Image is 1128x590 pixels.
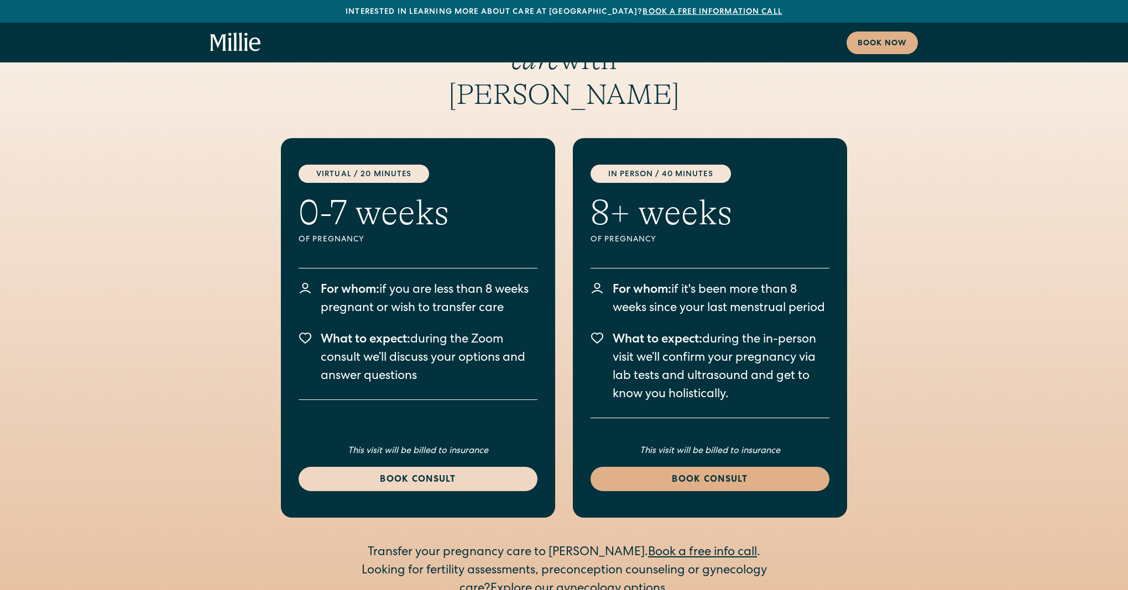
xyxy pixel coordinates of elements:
span: What to expect: [321,334,410,346]
h2: 0-7 weeks [299,192,449,234]
p: during the Zoom consult we’ll discuss your options and answer questions [321,331,537,386]
a: Book a free info call [648,547,757,559]
a: Book consult [591,467,829,491]
a: Book consult [299,467,537,491]
em: This visit will be billed to insurance [640,447,780,456]
h2: 8+ weeks [591,192,732,234]
div: Virtual / 20 Minutes [299,165,429,183]
div: Of pregnancy [591,234,732,246]
span: For whom: [321,285,379,297]
p: during the in-person visit we’ll confirm your pregnancy via lab tests and ultrasound and get to k... [613,331,829,404]
span: For whom: [613,285,671,297]
div: Book consult [312,473,524,487]
div: Book now [858,38,907,50]
div: Book consult [604,473,816,487]
em: This visit will be billed to insurance [348,447,488,456]
div: in person / 40 minutes [591,165,731,183]
p: if it's been more than 8 weeks since your last menstrual period [613,282,829,318]
a: home [210,33,261,52]
p: if you are less than 8 weeks pregnant or wish to transfer care [321,282,537,318]
a: Book now [847,31,918,54]
div: Transfer your pregnancy care to [PERSON_NAME]. . [352,544,776,562]
a: Book a free information call [643,8,782,16]
div: Of pregnancy [299,234,449,246]
span: What to expect: [613,334,702,346]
